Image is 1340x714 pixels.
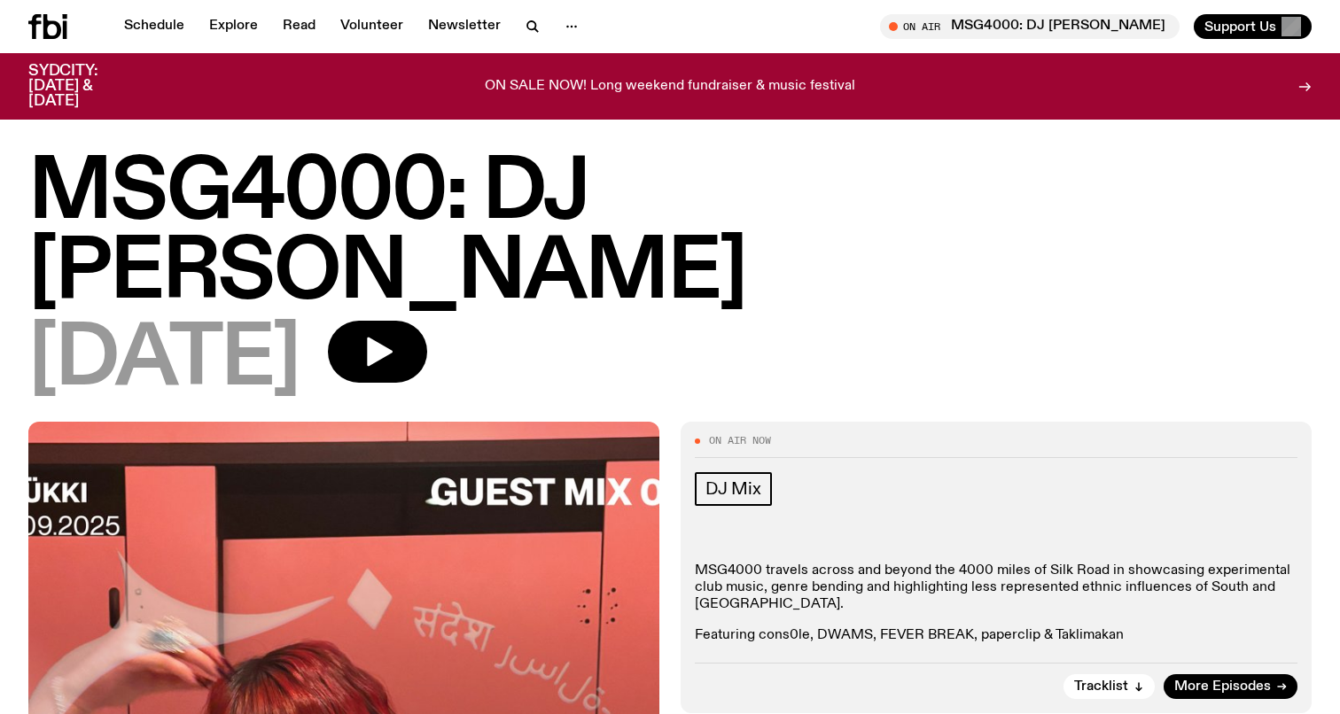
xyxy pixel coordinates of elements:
button: Tracklist [1063,674,1155,699]
a: Schedule [113,14,195,39]
span: Tracklist [1074,680,1128,694]
a: DJ Mix [695,472,772,506]
span: On Air Now [709,436,771,446]
span: Support Us [1204,19,1276,35]
a: More Episodes [1164,674,1297,699]
span: DJ Mix [705,479,761,499]
a: Explore [199,14,269,39]
h1: MSG4000: DJ [PERSON_NAME] [28,154,1312,314]
a: Read [272,14,326,39]
p: Featuring cons0le, DWAMS, FEVER BREAK, paperclip & Taklimakan [695,627,1297,644]
a: Newsletter [417,14,511,39]
h3: SYDCITY: [DATE] & [DATE] [28,64,142,109]
p: MSG4000 travels across and beyond the 4000 miles of Silk Road in showcasing experimental club mus... [695,563,1297,614]
a: Volunteer [330,14,414,39]
button: On AirMSG4000: DJ [PERSON_NAME] [880,14,1180,39]
span: [DATE] [28,321,300,400]
p: ON SALE NOW! Long weekend fundraiser & music festival [485,79,855,95]
button: Support Us [1194,14,1312,39]
span: More Episodes [1174,680,1271,694]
